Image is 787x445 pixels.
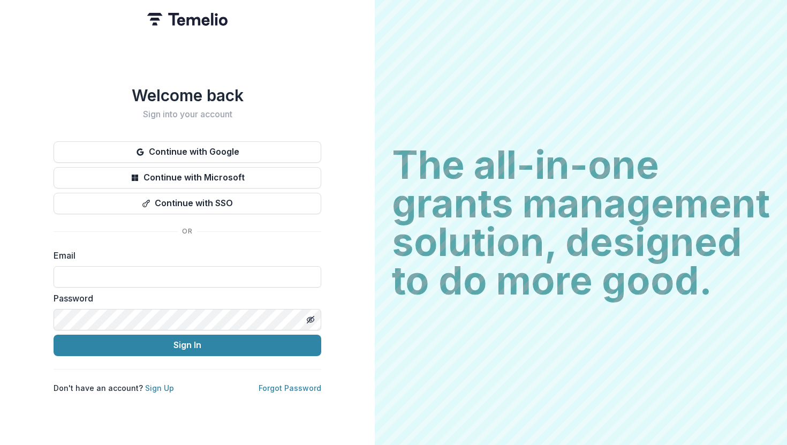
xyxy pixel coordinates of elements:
[147,13,228,26] img: Temelio
[54,86,321,105] h1: Welcome back
[54,141,321,163] button: Continue with Google
[54,109,321,119] h2: Sign into your account
[54,335,321,356] button: Sign In
[54,193,321,214] button: Continue with SSO
[302,311,319,328] button: Toggle password visibility
[54,249,315,262] label: Email
[54,167,321,188] button: Continue with Microsoft
[54,292,315,305] label: Password
[54,382,174,394] p: Don't have an account?
[259,383,321,393] a: Forgot Password
[145,383,174,393] a: Sign Up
